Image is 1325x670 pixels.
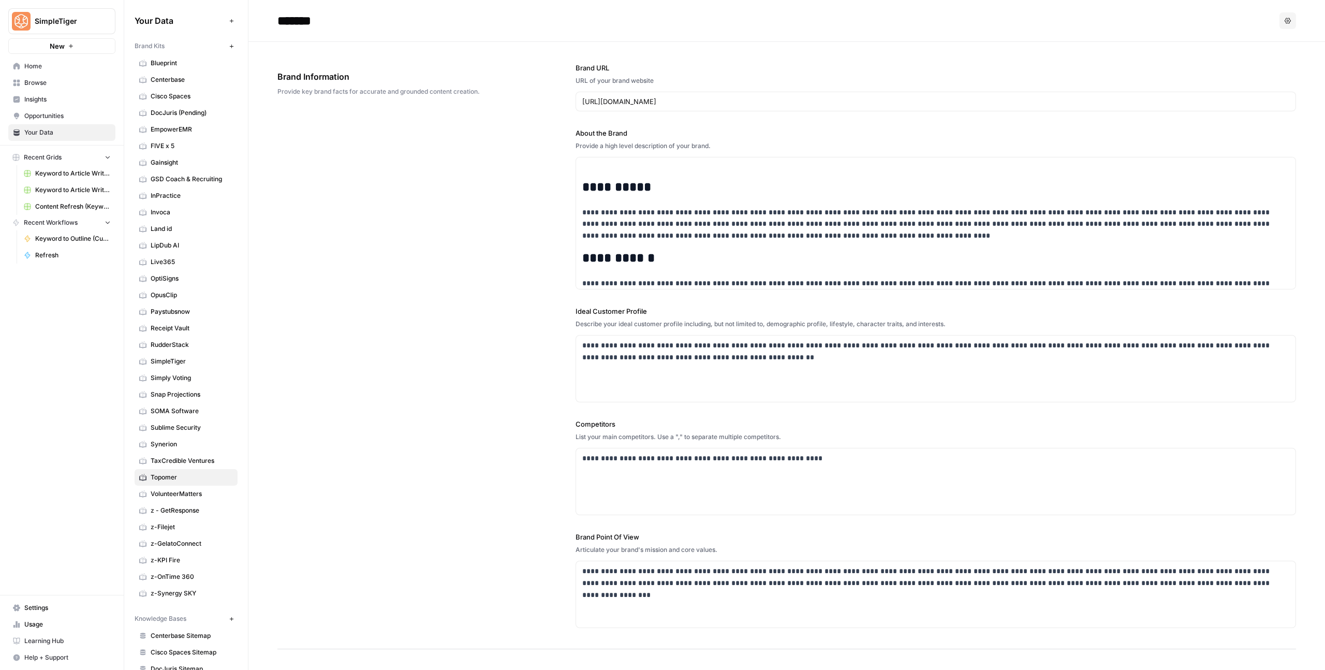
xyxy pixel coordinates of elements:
a: Learning Hub [8,633,115,649]
span: z - GetResponse [151,506,233,515]
a: Home [8,58,115,75]
span: TaxCredible Ventures [151,456,233,465]
span: GSD Coach & Recruiting [151,174,233,184]
label: About the Brand [576,128,1296,138]
a: GSD Coach & Recruiting [135,171,238,187]
span: Your Data [135,14,225,27]
button: New [8,38,115,54]
a: z-GelatoConnect [135,535,238,552]
a: Topomer [135,469,238,486]
a: Keyword to Article Writer (A-H) [19,165,115,182]
img: SimpleTiger Logo [12,12,31,31]
span: Simply Voting [151,373,233,383]
a: DocJuris (Pending) [135,105,238,121]
a: Receipt Vault [135,320,238,337]
span: Cisco Spaces [151,92,233,101]
div: Articulate your brand's mission and core values. [576,545,1296,555]
span: LipDub AI [151,241,233,250]
span: Learning Hub [24,636,111,646]
span: Content Refresh (Keyword -> Outline Recs) [35,202,111,211]
button: Help + Support [8,649,115,666]
a: SimpleTiger [135,353,238,370]
a: Browse [8,75,115,91]
a: Sublime Security [135,419,238,436]
a: z-KPI Fire [135,552,238,569]
span: Keyword to Outline (Current) [35,234,111,243]
span: Brand Kits [135,41,165,51]
a: Land id [135,221,238,237]
span: Centerbase Sitemap [151,631,233,640]
span: Land id [151,224,233,234]
span: Cisco Spaces Sitemap [151,648,233,657]
label: Competitors [576,419,1296,429]
span: z-KPI Fire [151,556,233,565]
span: Browse [24,78,111,88]
a: Opportunities [8,108,115,124]
a: Live365 [135,254,238,270]
a: OptiSigns [135,270,238,287]
a: Usage [8,616,115,633]
span: Sublime Security [151,423,233,432]
a: Centerbase [135,71,238,88]
a: EmpowerEMR [135,121,238,138]
span: Keyword to Article Writer (I-Q) [35,185,111,195]
button: Recent Workflows [8,215,115,230]
span: z-OnTime 360 [151,572,233,581]
a: Snap Projections [135,386,238,403]
span: Snap Projections [151,390,233,399]
a: LipDub AI [135,237,238,254]
span: Opportunities [24,111,111,121]
input: www.sundaysoccer.com [582,96,1289,107]
span: Home [24,62,111,71]
a: z - GetResponse [135,502,238,519]
a: Centerbase Sitemap [135,628,238,644]
a: z-Filejet [135,519,238,535]
a: Refresh [19,247,115,264]
div: List your main competitors. Use a "," to separate multiple competitors. [576,432,1296,442]
span: Recent Grids [24,153,62,162]
a: z-OnTime 360 [135,569,238,585]
span: z-Synergy SKY [151,589,233,598]
span: Paystubsnow [151,307,233,316]
span: SimpleTiger [151,357,233,366]
a: TaxCredible Ventures [135,453,238,469]
span: Centerbase [151,75,233,84]
a: Cisco Spaces [135,88,238,105]
div: URL of your brand website [576,76,1296,85]
a: Keyword to Article Writer (I-Q) [19,182,115,198]
a: Insights [8,91,115,108]
a: OpusClip [135,287,238,303]
a: FIVE x 5 [135,138,238,154]
span: Usage [24,620,111,629]
span: Insights [24,95,111,104]
button: Workspace: SimpleTiger [8,8,115,34]
a: Blueprint [135,55,238,71]
span: Recent Workflows [24,218,78,227]
a: VolunteerMatters [135,486,238,502]
a: Your Data [8,124,115,141]
span: Invoca [151,208,233,217]
a: Paystubsnow [135,303,238,320]
a: Invoca [135,204,238,221]
span: Provide key brand facts for accurate and grounded content creation. [277,87,518,96]
a: InPractice [135,187,238,204]
label: Brand Point Of View [576,532,1296,542]
span: SimpleTiger [35,16,97,26]
span: Receipt Vault [151,324,233,333]
span: OptiSigns [151,274,233,283]
span: Your Data [24,128,111,137]
span: SOMA Software [151,406,233,416]
a: Content Refresh (Keyword -> Outline Recs) [19,198,115,215]
span: New [50,41,65,51]
span: DocJuris (Pending) [151,108,233,118]
span: Help + Support [24,653,111,662]
a: SOMA Software [135,403,238,419]
a: z-Synergy SKY [135,585,238,602]
a: Keyword to Outline (Current) [19,230,115,247]
span: EmpowerEMR [151,125,233,134]
a: Cisco Spaces Sitemap [135,644,238,661]
span: OpusClip [151,290,233,300]
span: Knowledge Bases [135,614,186,623]
span: Keyword to Article Writer (A-H) [35,169,111,178]
span: InPractice [151,191,233,200]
